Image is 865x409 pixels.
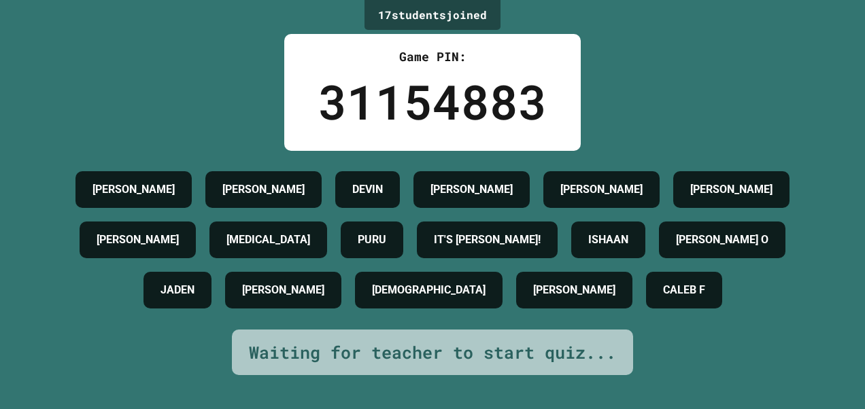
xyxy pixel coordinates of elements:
h4: CALEB F [663,282,705,298]
h4: [PERSON_NAME] [97,232,179,248]
div: Waiting for teacher to start quiz... [249,340,616,366]
h4: [PERSON_NAME] [92,181,175,198]
h4: DEVIN [352,181,383,198]
h4: [PERSON_NAME] O [676,232,768,248]
h4: [PERSON_NAME] [242,282,324,298]
h4: JADEN [160,282,194,298]
div: Game PIN: [318,48,547,66]
h4: [PERSON_NAME] [560,181,643,198]
h4: PURU [358,232,386,248]
h4: [DEMOGRAPHIC_DATA] [372,282,486,298]
h4: [MEDICAL_DATA] [226,232,310,248]
h4: [PERSON_NAME] [690,181,773,198]
h4: [PERSON_NAME] [222,181,305,198]
h4: [PERSON_NAME] [533,282,615,298]
h4: ISHAAN [588,232,628,248]
div: 31154883 [318,66,547,137]
h4: [PERSON_NAME] [430,181,513,198]
h4: IT'S [PERSON_NAME]! [434,232,541,248]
